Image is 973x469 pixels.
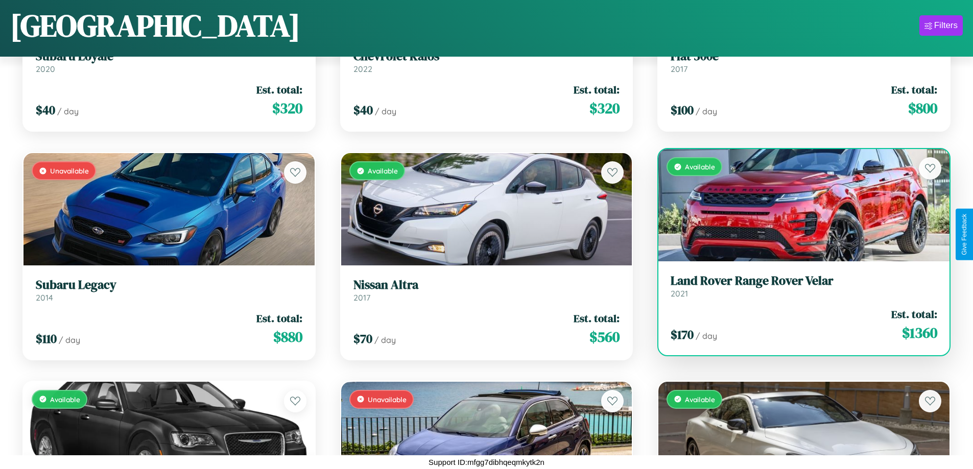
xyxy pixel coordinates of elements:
span: $ 100 [671,102,694,118]
h3: Fiat 500e [671,49,937,64]
span: Available [685,395,715,404]
span: / day [375,106,396,116]
span: / day [696,106,717,116]
h3: Chevrolet Kalos [353,49,620,64]
span: Est. total: [891,307,937,322]
a: Chevrolet Kalos2022 [353,49,620,74]
button: Filters [919,15,963,36]
span: 2014 [36,292,53,303]
span: 2017 [671,64,687,74]
span: $ 320 [272,98,302,118]
span: Unavailable [368,395,407,404]
span: 2022 [353,64,372,74]
span: / day [696,331,717,341]
span: $ 560 [589,327,620,347]
span: / day [57,106,79,116]
h3: Subaru Legacy [36,278,302,292]
p: Support ID: mfgg7dibhqeqmkytk2n [429,455,544,469]
a: Subaru Legacy2014 [36,278,302,303]
span: $ 110 [36,330,57,347]
span: Est. total: [574,82,620,97]
span: 2021 [671,288,688,299]
span: Est. total: [256,82,302,97]
span: $ 880 [273,327,302,347]
a: Land Rover Range Rover Velar2021 [671,274,937,299]
span: / day [59,335,80,345]
span: Est. total: [574,311,620,326]
span: $ 70 [353,330,372,347]
span: $ 800 [908,98,937,118]
span: Est. total: [891,82,937,97]
span: 2020 [36,64,55,74]
span: Est. total: [256,311,302,326]
h3: Land Rover Range Rover Velar [671,274,937,288]
span: $ 170 [671,326,694,343]
div: Give Feedback [961,214,968,255]
a: Subaru Loyale2020 [36,49,302,74]
span: / day [374,335,396,345]
a: Nissan Altra2017 [353,278,620,303]
span: $ 1360 [902,323,937,343]
a: Fiat 500e2017 [671,49,937,74]
span: 2017 [353,292,370,303]
span: Available [50,395,80,404]
span: Unavailable [50,166,89,175]
span: Available [368,166,398,175]
div: Filters [934,20,958,31]
span: Available [685,162,715,171]
span: $ 320 [589,98,620,118]
h3: Nissan Altra [353,278,620,292]
span: $ 40 [353,102,373,118]
h1: [GEOGRAPHIC_DATA] [10,5,300,46]
span: $ 40 [36,102,55,118]
h3: Subaru Loyale [36,49,302,64]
